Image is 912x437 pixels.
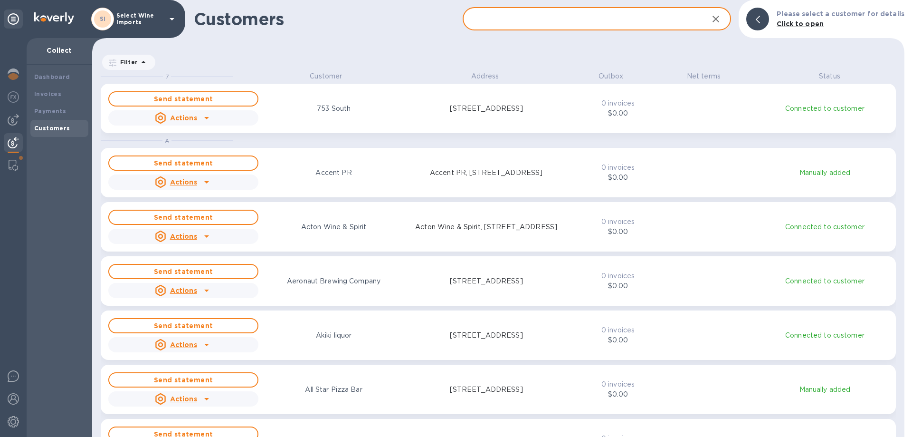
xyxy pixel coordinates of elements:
[165,73,169,80] span: 7
[760,104,890,114] p: Connected to customer
[34,73,70,80] b: Dashboard
[419,71,551,81] p: Address
[587,325,648,335] p: 0 invoices
[317,104,351,114] p: 753 South
[578,71,644,81] p: Outbox
[301,222,367,232] p: Acton Wine & Spirit
[101,71,904,437] div: grid
[305,385,362,395] p: All Star Pizza Bar
[170,114,197,122] u: Actions
[587,98,648,108] p: 0 invoices
[101,256,896,306] button: Send statementActionsAeronaut Brewing Company[STREET_ADDRESS]0 invoices$0.00Connected to customer
[777,10,904,18] b: Please select a customer for details
[101,202,896,252] button: Send statementActionsActon Wine & SpiritActon Wine & Spirit, [STREET_ADDRESS]0 invoices$0.00Conne...
[108,264,258,279] button: Send statement
[34,90,61,97] b: Invoices
[101,365,896,414] button: Send statementActionsAll Star Pizza Bar[STREET_ADDRESS]0 invoices$0.00Manually added
[170,233,197,240] u: Actions
[760,276,890,286] p: Connected to customer
[450,385,523,395] p: [STREET_ADDRESS]
[170,178,197,186] u: Actions
[761,385,888,395] p: Manually added
[108,372,258,388] button: Send statement
[587,108,648,118] p: $0.00
[108,155,258,171] button: Send statement
[194,9,463,29] h1: Customers
[287,276,380,286] p: Aeronaut Brewing Company
[760,168,890,178] p: Manually added
[587,217,648,227] p: 0 invoices
[260,71,392,81] p: Customer
[316,330,352,340] p: Akiki liquor
[100,15,106,22] b: SI
[101,84,896,133] button: Send statementActions753 South[STREET_ADDRESS]0 invoices$0.00Connected to customer
[587,379,648,389] p: 0 invoices
[430,168,543,178] p: Accent PR, [STREET_ADDRESS]
[117,212,250,223] span: Send statement
[450,330,523,340] p: [STREET_ADDRESS]
[4,10,23,29] div: Unpin categories
[587,281,648,291] p: $0.00
[450,276,523,286] p: [STREET_ADDRESS]
[8,91,19,103] img: Foreign exchange
[34,12,74,24] img: Logo
[108,91,258,107] button: Send statement
[117,157,250,169] span: Send statement
[34,46,85,55] p: Collect
[450,104,523,114] p: [STREET_ADDRESS]
[587,271,648,281] p: 0 invoices
[34,107,66,115] b: Payments
[34,125,70,132] b: Customers
[116,58,138,66] p: Filter
[763,71,896,81] p: Status
[101,311,896,360] button: Send statementActionsAkiki liquor[STREET_ADDRESS]0 invoices$0.00Connected to customer
[108,318,258,333] button: Send statement
[170,287,197,294] u: Actions
[165,137,169,144] span: A
[587,163,648,173] p: 0 invoices
[315,168,351,178] p: Accent PR
[777,20,824,28] b: Click to open
[117,93,250,105] span: Send statement
[761,330,888,340] p: Connected to customer
[587,227,648,237] p: $0.00
[415,222,557,232] p: Acton Wine & Spirit, [STREET_ADDRESS]
[761,222,888,232] p: Connected to customer
[117,320,250,331] span: Send statement
[117,266,250,277] span: Send statement
[587,173,648,183] p: $0.00
[116,12,164,26] p: Select Wine Imports
[101,148,896,197] button: Send statementActionsAccent PRAccent PR, [STREET_ADDRESS]0 invoices$0.00Manually added
[117,374,250,386] span: Send statement
[108,210,258,225] button: Send statement
[170,341,197,349] u: Actions
[671,71,737,81] p: Net terms
[170,395,197,403] u: Actions
[587,389,648,399] p: $0.00
[587,335,648,345] p: $0.00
